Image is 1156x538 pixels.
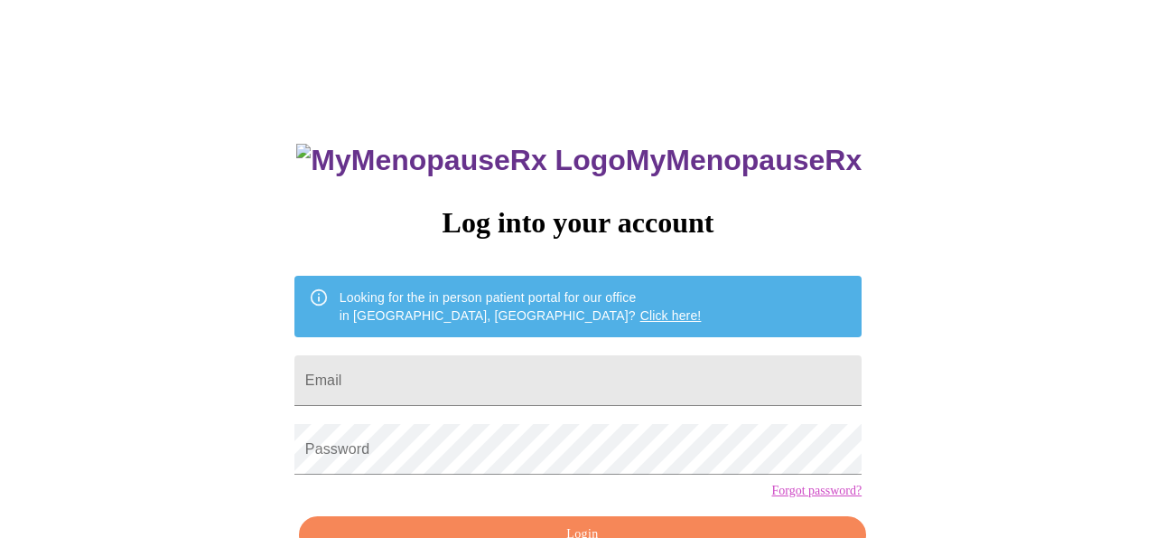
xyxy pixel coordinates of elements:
h3: MyMenopauseRx [296,144,862,177]
a: Forgot password? [771,484,862,498]
a: Click here! [640,308,702,323]
h3: Log into your account [294,206,862,240]
img: MyMenopauseRx Logo [296,144,625,177]
div: Looking for the in person patient portal for our office in [GEOGRAPHIC_DATA], [GEOGRAPHIC_DATA]? [340,281,702,332]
